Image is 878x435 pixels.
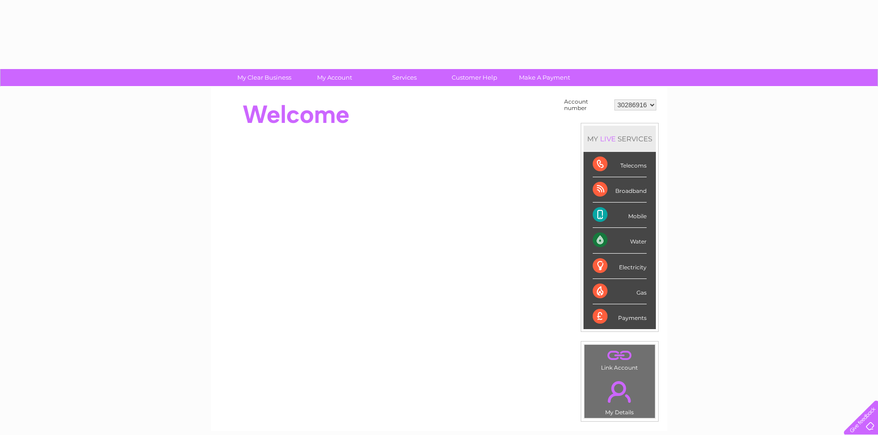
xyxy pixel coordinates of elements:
td: Link Account [584,344,655,373]
div: LIVE [598,134,618,143]
a: Make A Payment [507,69,583,86]
div: Electricity [593,254,647,279]
a: Customer Help [436,69,513,86]
div: Gas [593,279,647,304]
div: Water [593,228,647,253]
div: MY SERVICES [583,126,656,152]
a: . [587,347,653,363]
td: My Details [584,373,655,418]
div: Broadband [593,177,647,203]
div: Mobile [593,203,647,228]
div: Payments [593,304,647,329]
a: Services [366,69,442,86]
div: Telecoms [593,152,647,177]
a: My Clear Business [226,69,302,86]
a: . [587,376,653,408]
a: My Account [296,69,372,86]
td: Account number [562,96,612,114]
